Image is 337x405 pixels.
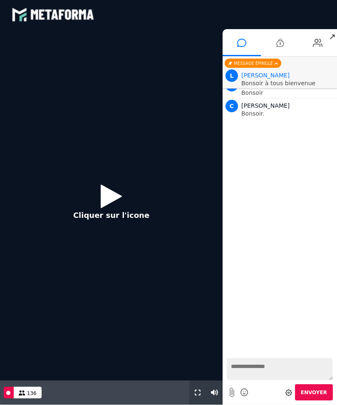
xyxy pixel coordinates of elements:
[241,80,335,86] p: Bonsoir à tous bienvenue
[241,72,290,79] span: Animateur
[301,390,327,395] span: Envoyer
[73,210,149,221] p: Cliquer sur l'icone
[241,102,290,109] span: [PERSON_NAME]
[327,29,337,44] span: ↗
[225,100,238,112] span: C
[295,384,333,400] button: Envoyer
[241,111,335,116] p: Bonsoir.
[27,390,37,396] span: 136
[225,69,238,82] span: L
[65,178,158,232] button: Cliquer sur l'icone
[4,387,14,398] button: Live
[225,59,281,68] div: Message épinglé
[241,90,335,96] p: Bonsoir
